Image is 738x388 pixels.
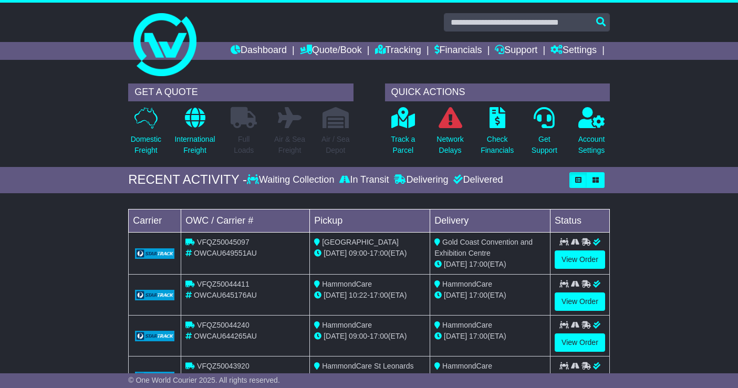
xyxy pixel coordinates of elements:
[578,134,605,156] p: Account Settings
[390,107,415,162] a: Track aParcel
[197,238,250,246] span: VFQZ50045097
[434,259,546,270] div: (ETA)
[444,260,467,268] span: [DATE]
[247,174,337,186] div: Waiting Collection
[550,209,610,232] td: Status
[469,291,487,299] span: 17:00
[444,291,467,299] span: [DATE]
[442,280,492,288] span: HammondCare
[314,372,425,383] div: - (ETA)
[197,321,250,329] span: VFQZ50044240
[349,373,367,381] span: 09:00
[391,174,451,186] div: Delivering
[434,42,482,60] a: Financials
[310,209,430,232] td: Pickup
[128,376,280,384] span: © One World Courier 2025. All rights reserved.
[174,134,215,156] p: International Freight
[434,372,546,383] div: (ETA)
[370,291,388,299] span: 17:00
[322,321,372,329] span: HammondCare
[322,280,372,288] span: HammondCare
[469,373,487,381] span: 17:00
[324,332,347,340] span: [DATE]
[555,250,605,269] a: View Order
[324,291,347,299] span: [DATE]
[197,362,250,370] span: VFQZ50043920
[322,362,413,370] span: HammondCare St Leonards
[531,107,558,162] a: GetSupport
[385,83,610,101] div: QUICK ACTIONS
[231,134,257,156] p: Full Loads
[550,42,597,60] a: Settings
[434,238,533,257] span: Gold Coast Convention and Exhibition Centre
[128,172,247,187] div: RECENT ACTIVITY -
[481,134,514,156] p: Check Financials
[495,42,537,60] a: Support
[436,107,464,162] a: NetworkDelays
[391,134,415,156] p: Track a Parcel
[194,332,257,340] span: OWCAU644265AU
[314,331,425,342] div: - (ETA)
[321,134,350,156] p: Air / Sea Depot
[274,134,305,156] p: Air & Sea Freight
[375,42,421,60] a: Tracking
[194,373,257,381] span: OWCAU641924AU
[135,248,174,259] img: GetCarrierServiceLogo
[135,290,174,300] img: GetCarrierServiceLogo
[469,332,487,340] span: 17:00
[469,260,487,268] span: 17:00
[436,134,463,156] p: Network Delays
[434,331,546,342] div: (ETA)
[135,372,174,382] img: GetCarrierServiceLogo
[434,290,546,301] div: (ETA)
[370,373,388,381] span: 17:00
[349,291,367,299] span: 10:22
[300,42,362,60] a: Quote/Book
[430,209,550,232] td: Delivery
[174,107,215,162] a: InternationalFreight
[337,174,391,186] div: In Transit
[480,107,514,162] a: CheckFinancials
[314,290,425,301] div: - (ETA)
[181,209,310,232] td: OWC / Carrier #
[231,42,287,60] a: Dashboard
[555,333,605,352] a: View Order
[135,331,174,341] img: GetCarrierServiceLogo
[451,174,503,186] div: Delivered
[194,291,257,299] span: OWCAU645176AU
[129,209,181,232] td: Carrier
[442,362,492,370] span: HammondCare
[197,280,250,288] span: VFQZ50044411
[370,332,388,340] span: 17:00
[442,321,492,329] span: HammondCare
[314,248,425,259] div: - (ETA)
[322,238,399,246] span: [GEOGRAPHIC_DATA]
[532,134,557,156] p: Get Support
[555,292,605,311] a: View Order
[349,332,367,340] span: 09:00
[131,134,161,156] p: Domestic Freight
[128,83,353,101] div: GET A QUOTE
[444,332,467,340] span: [DATE]
[370,249,388,257] span: 17:00
[324,373,347,381] span: [DATE]
[194,249,257,257] span: OWCAU649551AU
[578,107,606,162] a: AccountSettings
[130,107,162,162] a: DomesticFreight
[324,249,347,257] span: [DATE]
[349,249,367,257] span: 09:00
[444,373,467,381] span: [DATE]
